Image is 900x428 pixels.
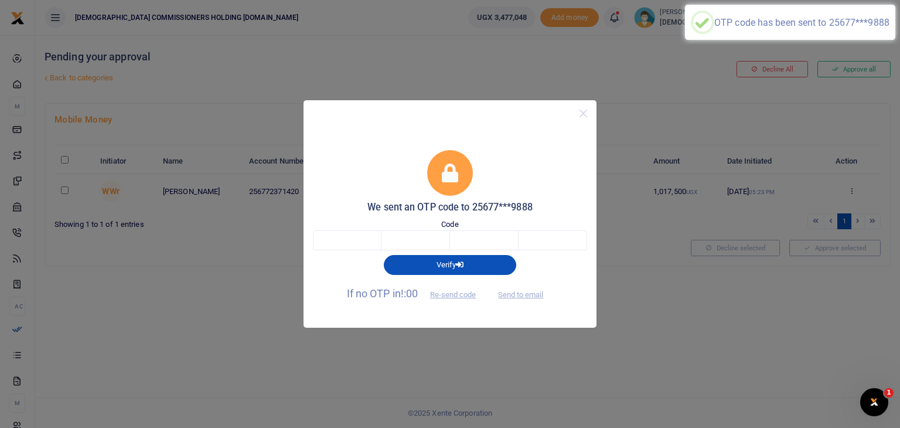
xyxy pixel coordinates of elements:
button: Close [575,105,592,122]
span: !:00 [401,287,418,300]
iframe: Intercom live chat [860,388,888,416]
div: OTP code has been sent to 25677***9888 [714,17,889,28]
button: Verify [384,255,516,275]
h5: We sent an OTP code to 25677***9888 [313,202,587,213]
label: Code [441,219,458,230]
span: 1 [884,388,894,398]
span: If no OTP in [347,287,486,300]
